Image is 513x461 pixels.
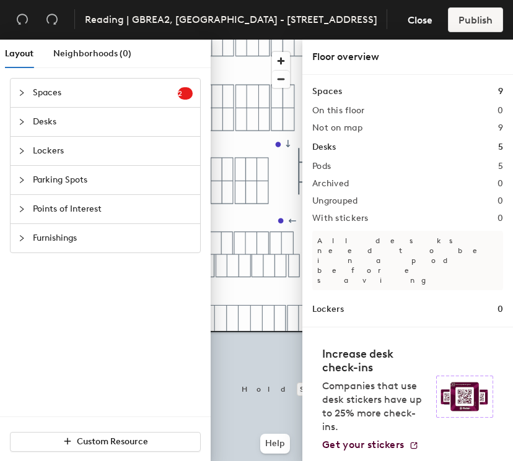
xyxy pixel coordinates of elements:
h1: 9 [498,85,503,98]
span: Custom Resource [77,436,148,447]
span: Points of Interest [33,195,193,223]
div: Floor overview [312,50,503,64]
h2: Archived [312,179,349,189]
a: Get your stickers [322,439,419,451]
button: Help [260,434,290,454]
h2: On this floor [312,106,365,116]
span: Neighborhoods (0) [53,48,131,59]
h1: Parking spots [312,324,369,337]
button: Custom Resource [10,432,201,452]
button: Publish [448,7,503,32]
h1: Desks [312,140,336,154]
h2: 9 [498,123,503,133]
h2: 5 [498,162,503,171]
span: Furnishings [33,224,193,252]
h4: Increase desk check-ins [322,347,429,374]
p: Companies that use desk stickers have up to 25% more check-ins. [322,379,429,434]
div: Reading | GBREA2, [GEOGRAPHIC_DATA] - [STREET_ADDRESS] [85,12,377,27]
h1: 6 [498,324,503,337]
span: collapsed [18,147,25,155]
h2: 0 [498,106,503,116]
h2: Not on map [312,123,362,133]
img: Sticker logo [436,376,493,418]
span: collapsed [18,89,25,97]
span: 2 [178,89,193,98]
span: undo [16,13,28,25]
h1: 5 [498,140,503,154]
span: collapsed [18,176,25,184]
span: Close [408,14,432,26]
h1: 0 [498,303,503,316]
button: Redo (⌘ + ⇧ + Z) [40,7,64,32]
sup: 2 [178,87,193,100]
h2: Pods [312,162,331,171]
span: Spaces [33,79,178,107]
p: All desks need to be in a pod before saving [312,231,503,290]
button: Close [397,7,443,32]
h2: 0 [498,196,503,206]
span: Lockers [33,137,193,165]
span: collapsed [18,205,25,213]
h2: 0 [498,213,503,223]
span: Desks [33,108,193,136]
span: Layout [5,48,33,59]
h2: Ungrouped [312,196,358,206]
h2: With stickers [312,213,369,223]
span: collapsed [18,118,25,126]
span: Get your stickers [322,439,404,450]
span: Parking Spots [33,166,193,194]
h1: Lockers [312,303,344,316]
button: Undo (⌘ + Z) [10,7,35,32]
h2: 0 [498,179,503,189]
h1: Spaces [312,85,342,98]
span: collapsed [18,235,25,242]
